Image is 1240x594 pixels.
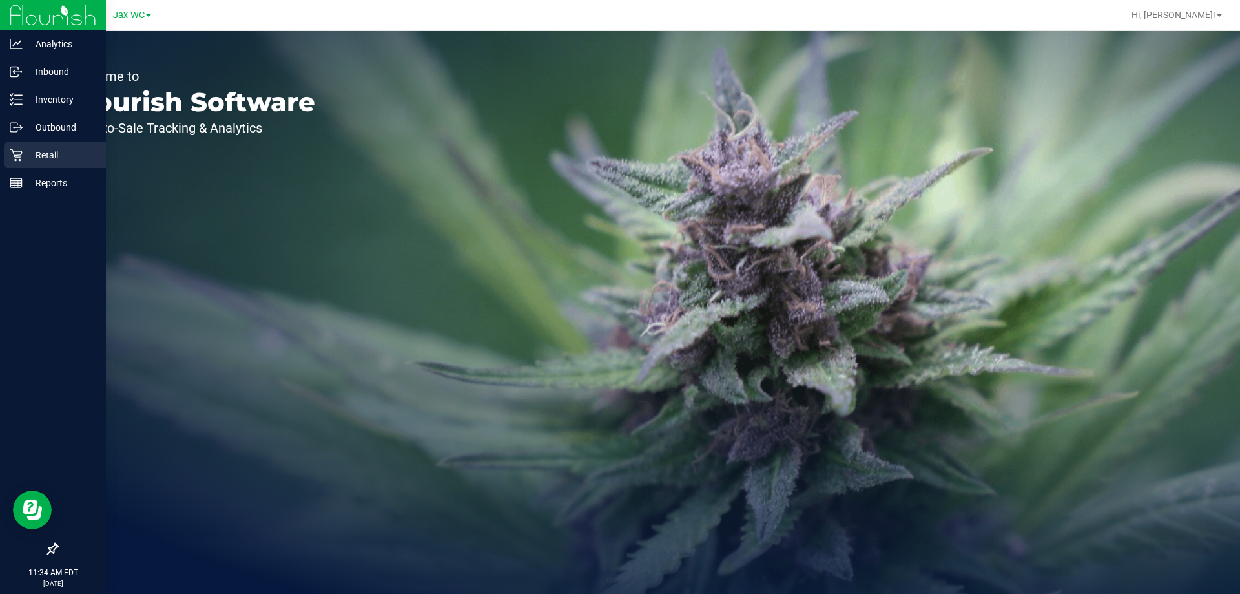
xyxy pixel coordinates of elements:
[10,176,23,189] inline-svg: Reports
[13,491,52,529] iframe: Resource center
[10,121,23,134] inline-svg: Outbound
[113,10,145,21] span: Jax WC
[10,37,23,50] inline-svg: Analytics
[23,64,100,80] p: Inbound
[23,175,100,191] p: Reports
[10,149,23,162] inline-svg: Retail
[1131,10,1215,20] span: Hi, [PERSON_NAME]!
[6,567,100,578] p: 11:34 AM EDT
[23,147,100,163] p: Retail
[70,89,315,115] p: Flourish Software
[23,120,100,135] p: Outbound
[23,92,100,107] p: Inventory
[23,36,100,52] p: Analytics
[10,65,23,78] inline-svg: Inbound
[10,93,23,106] inline-svg: Inventory
[6,578,100,588] p: [DATE]
[70,122,315,134] p: Seed-to-Sale Tracking & Analytics
[70,70,315,83] p: Welcome to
